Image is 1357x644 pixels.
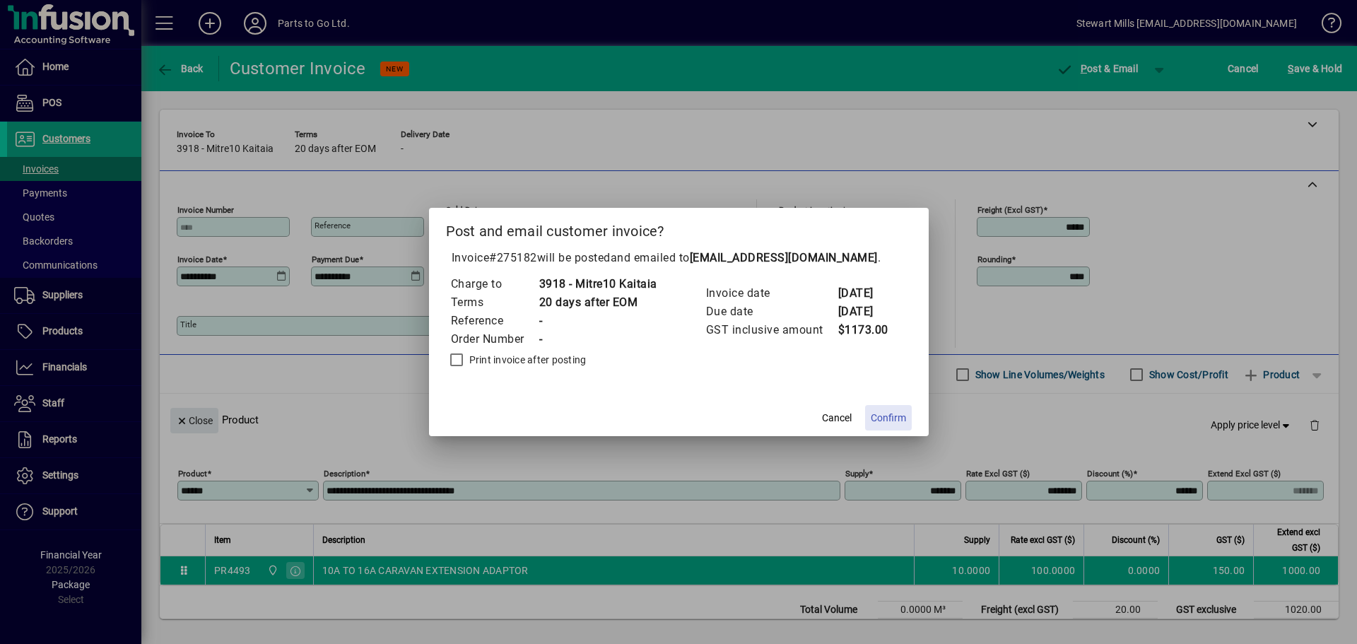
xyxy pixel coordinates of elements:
[466,353,587,367] label: Print invoice after posting
[705,321,838,339] td: GST inclusive amount
[838,284,894,303] td: [DATE]
[539,293,657,312] td: 20 days after EOM
[865,405,912,431] button: Confirm
[814,405,859,431] button: Cancel
[450,330,539,349] td: Order Number
[838,321,894,339] td: $1173.00
[822,411,852,426] span: Cancel
[871,411,906,426] span: Confirm
[450,312,539,330] td: Reference
[450,293,539,312] td: Terms
[446,250,912,267] p: Invoice will be posted .
[539,275,657,293] td: 3918 - Mitre10 Kaitaia
[429,208,929,249] h2: Post and email customer invoice?
[611,251,878,264] span: and emailed to
[705,284,838,303] td: Invoice date
[539,330,657,349] td: -
[690,251,878,264] b: [EMAIL_ADDRESS][DOMAIN_NAME]
[489,251,537,264] span: #275182
[838,303,894,321] td: [DATE]
[539,312,657,330] td: -
[705,303,838,321] td: Due date
[450,275,539,293] td: Charge to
